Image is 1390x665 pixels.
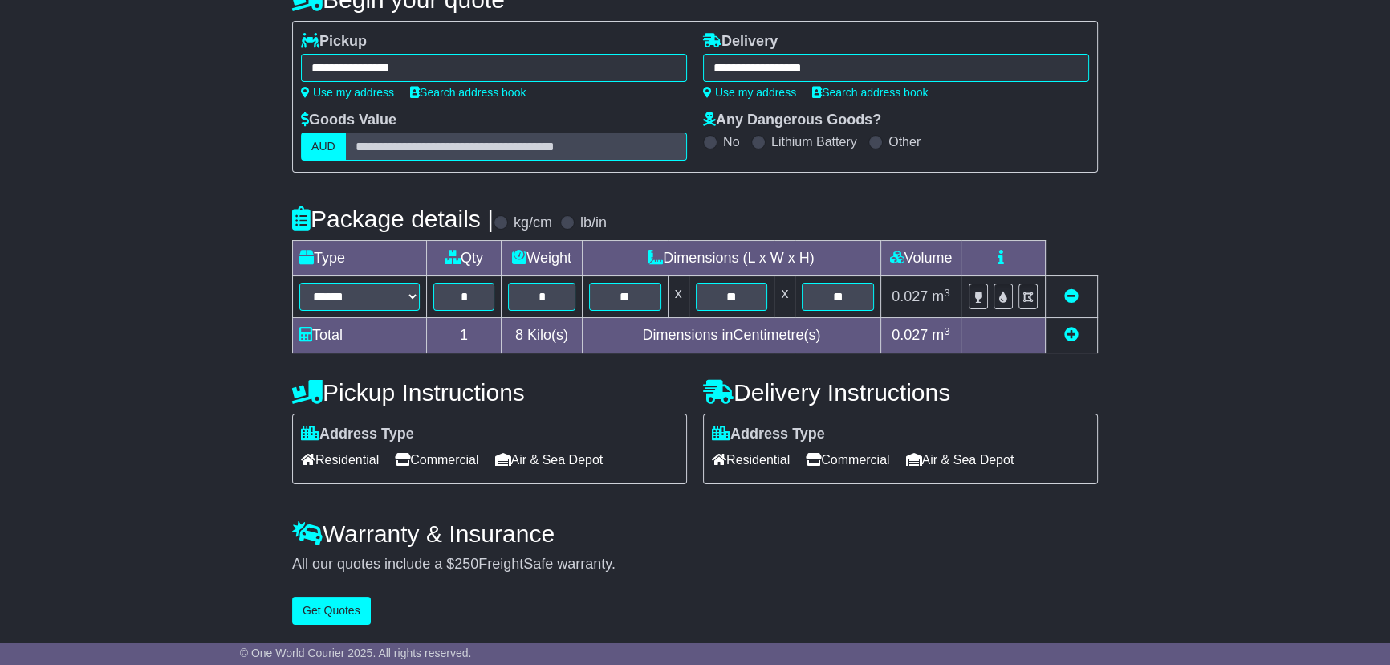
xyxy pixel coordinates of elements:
h4: Warranty & Insurance [292,520,1098,547]
label: Other [888,134,921,149]
a: Use my address [703,86,796,99]
label: kg/cm [514,214,552,232]
td: x [668,276,689,318]
button: Get Quotes [292,597,371,625]
h4: Pickup Instructions [292,379,687,406]
span: 0.027 [892,327,928,343]
span: Residential [712,447,790,472]
td: x [774,276,795,318]
td: Total [293,318,427,353]
label: No [723,134,739,149]
span: m [932,288,950,304]
td: Volume [880,241,961,276]
a: Search address book [410,86,526,99]
td: Weight [502,241,583,276]
span: Air & Sea Depot [495,447,604,472]
td: Kilo(s) [502,318,583,353]
label: Goods Value [301,112,396,129]
label: AUD [301,133,346,161]
label: Address Type [301,426,414,443]
span: m [932,327,950,343]
span: 250 [454,556,478,572]
a: Use my address [301,86,394,99]
a: Search address book [812,86,928,99]
td: Dimensions in Centimetre(s) [582,318,880,353]
span: Residential [301,447,379,472]
label: lb/in [580,214,607,232]
span: Commercial [395,447,478,472]
span: © One World Courier 2025. All rights reserved. [240,647,472,659]
h4: Package details | [292,206,494,232]
h4: Delivery Instructions [703,379,1098,406]
label: Address Type [712,426,825,443]
sup: 3 [944,325,950,337]
sup: 3 [944,287,950,299]
span: 8 [515,327,523,343]
span: Air & Sea Depot [906,447,1014,472]
div: All our quotes include a $ FreightSafe warranty. [292,556,1098,573]
span: 0.027 [892,288,928,304]
label: Pickup [301,33,367,51]
a: Remove this item [1064,288,1079,304]
span: Commercial [806,447,889,472]
label: Any Dangerous Goods? [703,112,881,129]
label: Lithium Battery [771,134,857,149]
td: 1 [427,318,502,353]
td: Type [293,241,427,276]
a: Add new item [1064,327,1079,343]
td: Dimensions (L x W x H) [582,241,880,276]
label: Delivery [703,33,778,51]
td: Qty [427,241,502,276]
